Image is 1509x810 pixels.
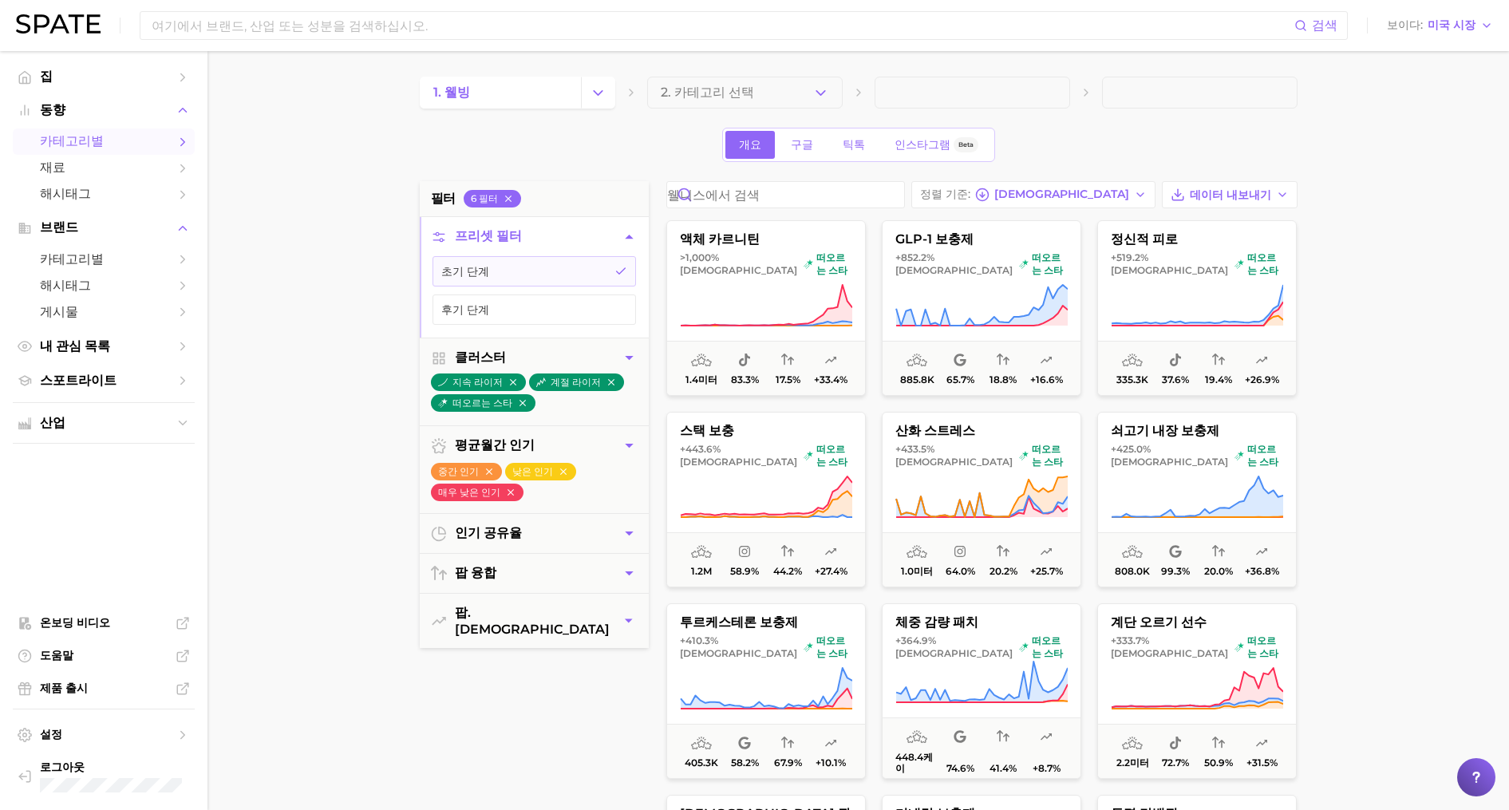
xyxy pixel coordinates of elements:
[773,757,801,769] span: 67.9%
[40,373,168,389] span: 스포트라이트
[1212,734,1225,753] span: popularity convergence: Medium Convergence
[13,722,195,747] a: 설정
[433,85,470,101] span: 1. 웰빙
[1169,734,1182,753] span: popularity share: TikTok
[804,259,813,269] img: 떠오르는 스타
[814,566,847,577] span: +27.4%
[431,373,526,391] button: 지속 라이저
[954,351,966,370] span: popularity share: Google
[1032,251,1068,277] font: 떠오르는 스타
[40,304,168,321] span: 게시물
[13,411,195,435] button: 산업
[680,264,797,277] span: [DEMOGRAPHIC_DATA]
[680,456,797,468] span: [DEMOGRAPHIC_DATA]
[907,351,927,370] span: average monthly popularity: Medium Popularity
[816,757,846,769] span: +10.1%
[824,351,837,370] span: popularity predicted growth: Likely
[1161,566,1190,577] span: 99.3%
[738,543,751,562] span: popularity share: Instagram
[954,728,966,747] span: popularity share: Google
[989,566,1017,577] span: 20.2%
[464,190,521,207] button: 6 필터
[1212,543,1225,562] span: popularity convergence: Very Low Convergence
[40,338,168,355] span: 내 관심 목록
[666,603,866,779] button: 투르케스테론 보충제+410.3% [DEMOGRAPHIC_DATA]떠오르는 스타떠오르는 스타405.3k58.2%67.9%+10.1%
[1246,757,1277,769] span: +31.5%
[814,374,847,385] span: +33.4%
[431,189,456,208] span: 필터
[901,566,933,577] span: 1.0미터
[1040,728,1053,747] span: popularity predicted growth: Uncertain
[997,351,1009,370] span: popularity convergence: Very Low Convergence
[438,465,479,478] font: 중간 인기
[13,247,195,273] a: 카테고리별
[40,648,168,663] span: 도움말
[13,643,195,668] a: 도움말
[997,543,1009,562] span: popularity convergence: Low Convergence
[452,397,512,409] font: 떠오르는 스타
[1312,18,1337,34] span: 검색
[13,676,195,701] a: 제품 출시
[1244,566,1278,577] span: +36.8%
[13,610,195,635] a: 온보딩 비디오
[895,647,1013,660] span: [DEMOGRAPHIC_DATA]
[667,232,865,247] span: 액체 카르니틴
[691,566,712,577] span: 1.2m
[452,376,503,389] font: 지속 라이저
[1019,642,1029,652] img: 떠오르는 스타
[1111,634,1149,646] span: +333.7%
[781,543,794,562] span: popularity convergence: Medium Convergence
[455,228,522,245] span: 프리셋 필터
[895,251,934,263] span: +852.2%
[895,264,1013,277] span: [DEMOGRAPHIC_DATA]
[1098,232,1296,247] span: 정신적 피로
[1111,456,1228,468] span: [DEMOGRAPHIC_DATA]
[1204,566,1233,577] span: 20.0%
[816,251,852,277] font: 떠오르는 스타
[883,232,1080,247] span: GLP-1 보충제
[40,615,168,630] span: 온보딩 비디오
[1169,351,1182,370] span: popularity share: TikTok
[13,128,195,155] a: 카테고리별
[1428,21,1475,30] span: 미국 시장
[529,373,624,391] button: 계절 라이저
[1019,259,1029,269] img: 떠오르는 스타
[691,734,712,753] span: average monthly popularity: Low Popularity
[420,338,649,377] button: 클러스터
[1247,443,1283,468] font: 떠오르는 스타
[13,181,195,207] a: 해시태그
[1032,443,1068,468] font: 떠오르는 스타
[680,251,719,263] span: >1,000%
[1255,351,1268,370] span: popularity predicted growth: Uncertain
[1387,21,1423,30] span: 보이다
[431,463,502,480] button: 중간 인기
[1255,734,1268,753] span: popularity predicted growth: Likely
[438,377,448,387] img: 지속 라이저
[1040,543,1053,562] span: popularity predicted growth: Likely
[1247,634,1283,660] font: 떠오르는 스타
[680,634,718,646] span: +410.3%
[1116,757,1148,769] span: 2.2미터
[775,374,800,385] span: 17.5%
[882,220,1081,396] button: GLP-1 보충제+852.2% [DEMOGRAPHIC_DATA]떠오르는 스타떠오르는 스타885.8k65.7%18.8%+16.6%
[40,160,168,176] span: 재료
[1116,374,1148,385] span: 335.3k
[1098,424,1296,438] span: 쇠고기 내장 보충제
[781,734,794,753] span: popularity convergence: High Convergence
[882,603,1081,779] button: 체중 감량 패치+364.9% [DEMOGRAPHIC_DATA]떠오르는 스타떠오르는 스타448.4케이74.6%41.4%+8.7%
[1032,634,1068,660] font: 떠오르는 스타
[1244,374,1278,385] span: +26.9%
[843,138,865,152] span: 틱톡
[1205,374,1232,385] span: 19.4%
[40,186,168,203] span: 해시태그
[455,525,522,542] span: 인기 공유율
[777,131,827,159] a: 구글
[1111,264,1228,277] span: [DEMOGRAPHIC_DATA]
[1234,642,1244,652] img: 떠오르는 스타
[1098,615,1296,630] span: 계단 오르기 선수
[40,103,168,117] span: 동향
[1255,543,1268,562] span: popularity predicted growth: Likely
[420,217,649,256] button: 프리셋 필터
[455,565,496,582] span: 합
[438,486,500,499] font: 매우 낮은 인기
